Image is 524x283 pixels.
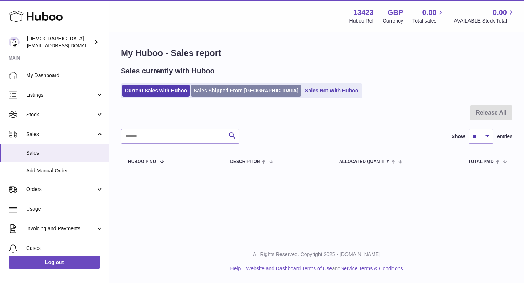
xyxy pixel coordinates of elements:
[243,265,403,272] li: and
[128,159,156,164] span: Huboo P no
[26,72,103,79] span: My Dashboard
[383,17,404,24] div: Currency
[339,159,389,164] span: ALLOCATED Quantity
[27,43,107,48] span: [EMAIL_ADDRESS][DOMAIN_NAME]
[26,131,96,138] span: Sales
[26,92,96,99] span: Listings
[388,8,403,17] strong: GBP
[353,8,374,17] strong: 13423
[9,256,100,269] a: Log out
[122,85,190,97] a: Current Sales with Huboo
[341,266,403,271] a: Service Terms & Conditions
[454,17,515,24] span: AVAILABLE Stock Total
[9,37,20,48] img: olgazyuz@outlook.com
[26,186,96,193] span: Orders
[121,47,512,59] h1: My Huboo - Sales report
[230,159,260,164] span: Description
[26,167,103,174] span: Add Manual Order
[412,8,445,24] a: 0.00 Total sales
[452,133,465,140] label: Show
[26,111,96,118] span: Stock
[493,8,507,17] span: 0.00
[454,8,515,24] a: 0.00 AVAILABLE Stock Total
[422,8,437,17] span: 0.00
[26,225,96,232] span: Invoicing and Payments
[27,35,92,49] div: [DEMOGRAPHIC_DATA]
[26,150,103,156] span: Sales
[26,245,103,252] span: Cases
[497,133,512,140] span: entries
[349,17,374,24] div: Huboo Ref
[468,159,494,164] span: Total paid
[191,85,301,97] a: Sales Shipped From [GEOGRAPHIC_DATA]
[115,251,518,258] p: All Rights Reserved. Copyright 2025 - [DOMAIN_NAME]
[230,266,241,271] a: Help
[246,266,332,271] a: Website and Dashboard Terms of Use
[302,85,361,97] a: Sales Not With Huboo
[121,66,215,76] h2: Sales currently with Huboo
[26,206,103,212] span: Usage
[412,17,445,24] span: Total sales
